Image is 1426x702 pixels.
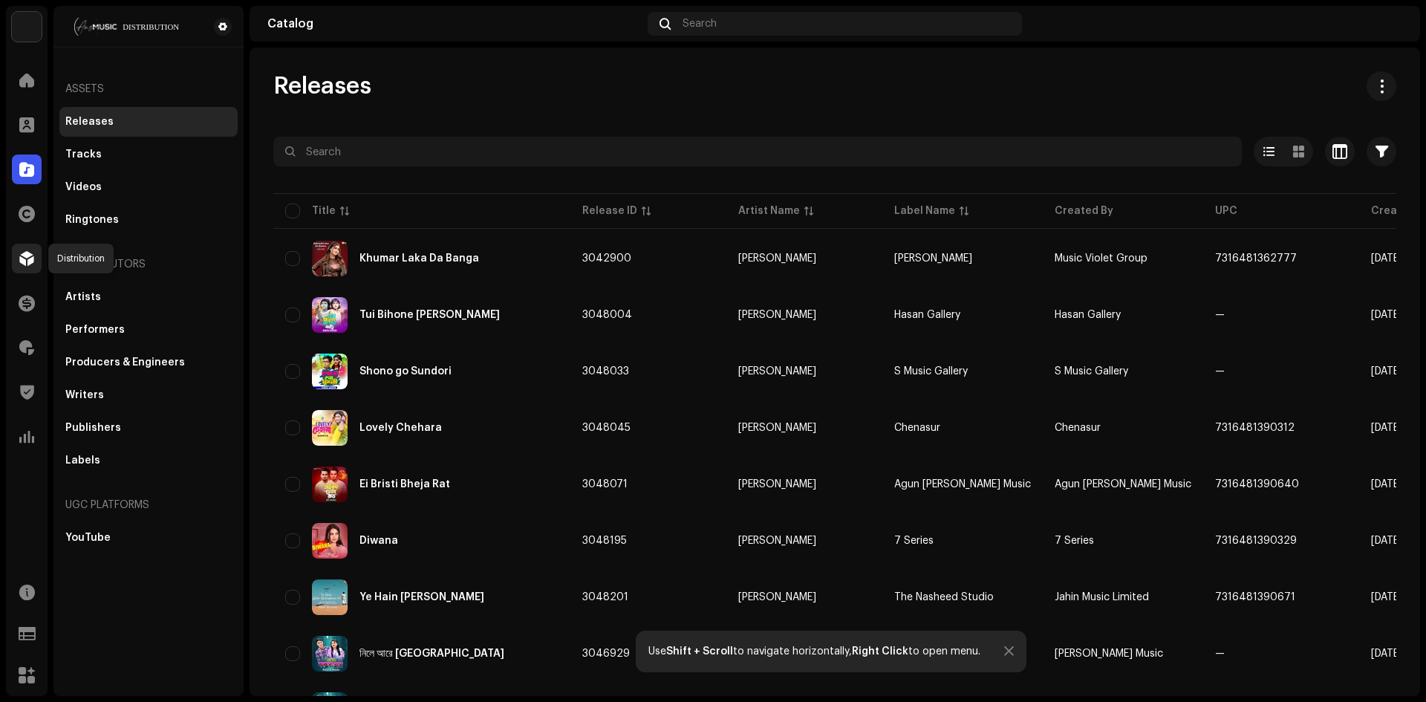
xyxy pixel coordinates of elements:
[738,536,816,546] div: [PERSON_NAME]
[666,646,733,657] strong: Shift + Scroll
[738,366,870,377] span: Viral Sakib
[267,18,642,30] div: Catalog
[312,467,348,502] img: 3e76dc77-4824-40e2-9f18-63c6b988c677
[738,479,816,490] div: [PERSON_NAME]
[1055,253,1147,264] span: Music Violet Group
[59,107,238,137] re-m-nav-item: Releases
[894,479,1031,490] span: Agun Pakhi Music
[59,140,238,169] re-m-nav-item: Tracks
[312,523,348,559] img: 1bfb3675-da07-4177-a2ae-eded880ec661
[65,149,102,160] div: Tracks
[359,592,484,602] div: Ye Hain Mere Muhammad
[312,297,348,333] img: d94c3d31-1ae9-4ed5-b4d1-36c91392a530
[59,315,238,345] re-m-nav-item: Performers
[273,137,1242,166] input: Search
[359,366,452,377] div: Shono go Sundori
[59,523,238,553] re-m-nav-item: YouTube
[1371,366,1402,377] span: Oct 9, 2025
[738,310,870,320] span: Rabiya Khatun
[894,310,960,320] span: Hasan Gallery
[738,423,870,433] span: Samiya Chowdhury
[738,253,870,264] span: Sofia Kaif
[65,18,190,36] img: 68a4b677-ce15-481d-9fcd-ad75b8f38328
[1215,366,1225,377] span: —
[65,422,121,434] div: Publishers
[1371,536,1402,546] span: Oct 9, 2025
[65,455,100,467] div: Labels
[59,413,238,443] re-m-nav-item: Publishers
[1215,253,1297,264] span: 7316481362777
[582,366,629,377] span: 3048033
[1215,310,1225,320] span: —
[738,253,816,264] div: [PERSON_NAME]
[59,247,238,282] re-a-nav-header: Contributors
[65,214,119,226] div: Ringtones
[1215,592,1295,602] span: 7316481390671
[59,71,238,107] re-a-nav-header: Assets
[1215,423,1295,433] span: 7316481390312
[1215,536,1297,546] span: 7316481390329
[359,310,500,320] div: Tui Bihone Kemone Bachi
[59,172,238,202] re-m-nav-item: Videos
[582,204,637,218] div: Release ID
[312,410,348,446] img: 57c29a93-3cec-4353-afb6-880e9bf1ef07
[59,348,238,377] re-m-nav-item: Producers & Engineers
[894,253,972,264] span: Sofia Kaif
[312,579,348,615] img: 97e468d9-d2b3-4b0f-aa8f-4e2dabf2db4e
[65,357,185,368] div: Producers & Engineers
[1055,310,1121,320] span: Hasan Gallery
[1215,649,1225,659] span: —
[582,536,627,546] span: 3048195
[1055,423,1101,433] span: Chenasur
[65,116,114,128] div: Releases
[582,649,630,659] span: 3046929
[1371,479,1402,490] span: Oct 9, 2025
[59,487,238,523] re-a-nav-header: UGC Platforms
[359,423,442,433] div: Lovely Chehara
[738,592,816,602] div: [PERSON_NAME]
[1371,310,1402,320] span: Oct 9, 2025
[312,241,348,276] img: a4712781-f943-416b-990d-136ac960a0e0
[65,389,104,401] div: Writers
[65,181,102,193] div: Videos
[738,204,800,218] div: Artist Name
[312,204,336,218] div: Title
[1055,479,1191,490] span: Agun Pakhi Music
[1371,253,1402,264] span: Oct 2, 2025
[1371,423,1402,433] span: Oct 9, 2025
[65,324,125,336] div: Performers
[59,205,238,235] re-m-nav-item: Ringtones
[738,536,870,546] span: Payel
[1215,479,1299,490] span: 7316481390640
[894,423,940,433] span: Chenasur
[582,592,628,602] span: 3048201
[359,253,479,264] div: Khumar Laka Da Banga
[59,446,238,475] re-m-nav-item: Labels
[273,71,371,101] span: Releases
[1055,366,1128,377] span: S Music Gallery
[359,649,504,659] div: নিলে আরে কক্সবাজার
[738,423,816,433] div: [PERSON_NAME]
[582,253,631,264] span: 3042900
[1371,592,1402,602] span: Oct 9, 2025
[65,532,111,544] div: YouTube
[894,592,994,602] span: The Nasheed Studio
[1055,649,1163,659] span: Mustafiz Music
[65,291,101,303] div: Artists
[852,646,908,657] strong: Right Click
[894,204,955,218] div: Label Name
[1055,536,1094,546] span: 7 Series
[1378,12,1402,36] img: d2dfa519-7ee0-40c3-937f-a0ec5b610b05
[648,646,980,657] div: Use to navigate horizontally, to open menu.
[359,536,398,546] div: Diwana
[1055,592,1149,602] span: Jahin Music Limited
[683,18,717,30] span: Search
[59,282,238,312] re-m-nav-item: Artists
[312,354,348,389] img: 0353eb03-9fb9-47d8-92f6-4c0ff3b00502
[738,310,816,320] div: [PERSON_NAME]
[359,479,450,490] div: Ei Bristi Bheja Rat
[1371,649,1402,659] span: Oct 8, 2025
